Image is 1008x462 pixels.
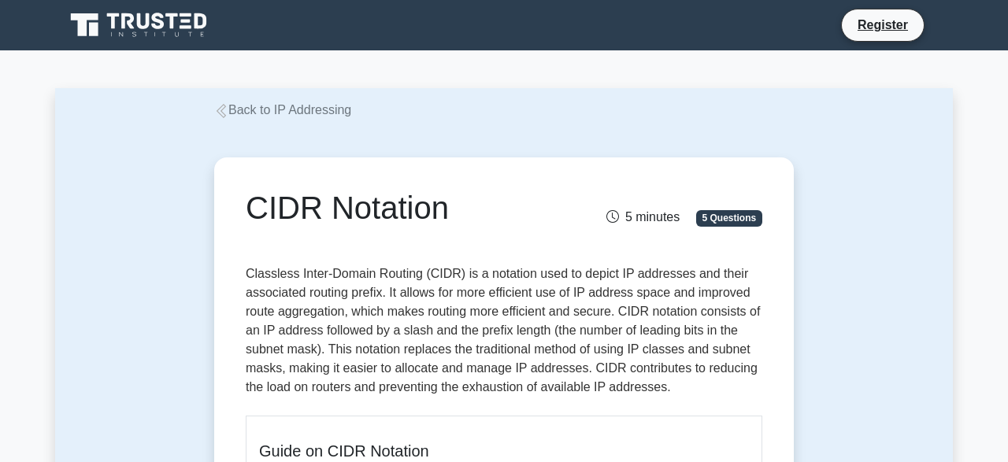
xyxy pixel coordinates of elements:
[214,103,351,116] a: Back to IP Addressing
[606,210,680,224] span: 5 minutes
[848,15,917,35] a: Register
[246,189,584,227] h1: CIDR Notation
[246,264,762,403] p: Classless Inter-Domain Routing (CIDR) is a notation used to depict IP addresses and their associa...
[259,442,749,460] h5: Guide on CIDR Notation
[696,210,762,226] span: 5 Questions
